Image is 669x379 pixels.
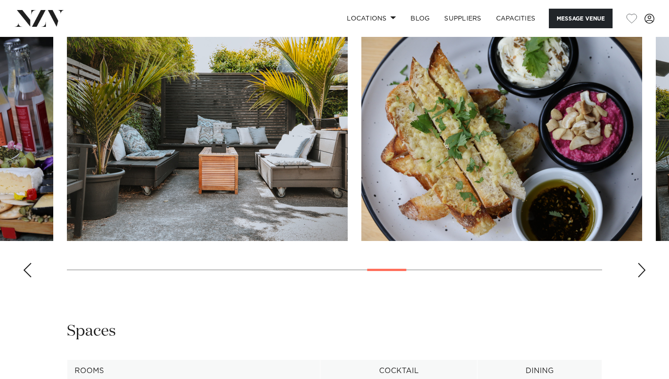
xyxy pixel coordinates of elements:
[549,9,613,28] button: Message Venue
[67,321,116,342] h2: Spaces
[489,9,543,28] a: Capacities
[340,9,403,28] a: Locations
[15,10,64,26] img: nzv-logo.png
[437,9,488,28] a: SUPPLIERS
[403,9,437,28] a: BLOG
[67,35,348,241] swiper-slide: 15 / 25
[361,35,642,241] swiper-slide: 16 / 25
